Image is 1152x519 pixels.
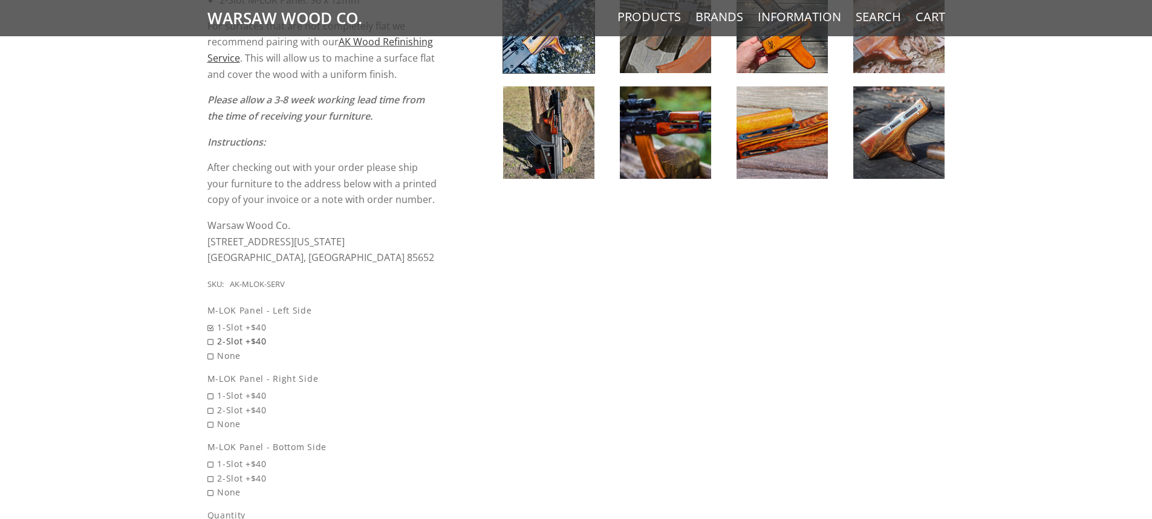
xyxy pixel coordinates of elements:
a: Cart [916,9,945,25]
div: SKU: [207,278,224,291]
span: Warsaw Wood Co. [207,219,290,232]
a: Information [758,9,841,25]
em: Instructions: [207,135,265,149]
a: Brands [695,9,743,25]
img: AK Wood M-LOK Install Service [737,86,828,179]
span: None [207,417,439,431]
p: For surfaces that are not completely flat we recommend pairing with our . This will allow us to m... [207,18,439,83]
span: 2-Slot +$40 [207,471,439,485]
span: 2-Slot +$40 [207,403,439,417]
span: [STREET_ADDRESS][US_STATE] [207,235,345,248]
img: AK Wood M-LOK Install Service [620,86,711,179]
span: 1-Slot +$40 [207,388,439,402]
div: M-LOK Panel - Bottom Side [207,440,439,454]
span: None [207,349,439,363]
a: AK Wood Refinishing Service [207,35,433,65]
span: None [207,485,439,499]
span: 1-Slot +$40 [207,320,439,334]
span: 2-Slot +$40 [207,334,439,348]
a: Products [617,9,681,25]
p: After checking out with your order please ship your furniture to the address below with a printed... [207,160,439,208]
img: AK Wood M-LOK Install Service [503,86,594,179]
div: AK-MLOK-SERV [230,278,285,291]
span: 1-Slot +$40 [207,457,439,471]
a: Search [856,9,901,25]
div: M-LOK Panel - Right Side [207,372,439,385]
em: Please allow a 3-8 week working lead time from the time of receiving your furniture. [207,93,425,123]
span: [GEOGRAPHIC_DATA], [GEOGRAPHIC_DATA] 85652 [207,251,434,264]
img: AK Wood M-LOK Install Service [853,86,945,179]
div: M-LOK Panel - Left Side [207,303,439,317]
